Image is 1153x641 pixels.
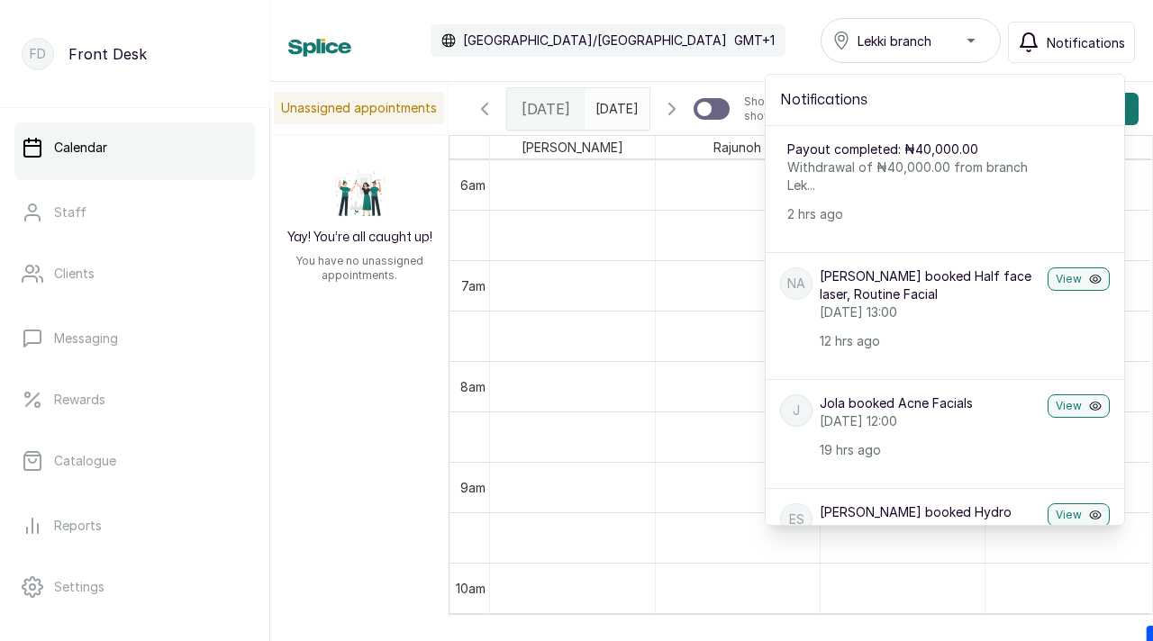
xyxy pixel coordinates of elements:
[14,248,255,299] a: Clients
[54,265,95,283] p: Clients
[458,276,489,295] div: 7am
[780,89,1110,111] h2: Notifications
[274,92,444,124] p: Unassigned appointments
[507,88,585,130] div: [DATE]
[14,375,255,425] a: Rewards
[787,140,1035,158] p: Payout completed: ₦40,000.00
[734,32,775,50] p: GMT+1
[54,452,116,470] p: Catalogue
[14,122,255,173] a: Calendar
[54,330,118,348] p: Messaging
[30,45,46,63] p: FD
[54,139,107,157] p: Calendar
[1047,33,1125,52] span: Notifications
[457,176,489,194] div: 6am
[820,394,1040,412] p: Jola booked Acne Facials
[820,441,1040,459] p: 19 hrs ago
[820,503,1040,539] p: [PERSON_NAME] booked Hydro Facial, Under chin laser
[457,478,489,497] div: 9am
[522,98,570,120] span: [DATE]
[452,579,489,598] div: 10am
[54,203,86,221] p: Staff
[820,303,1040,321] p: [DATE] 13:00
[518,136,627,158] span: [PERSON_NAME]
[820,267,1040,303] p: [PERSON_NAME] booked Half face laser, Routine Facial
[14,562,255,612] a: Settings
[1048,267,1110,291] button: View
[54,391,105,409] p: Rewards
[14,187,255,238] a: Staff
[1008,22,1135,63] button: Notifications
[14,436,255,486] a: Catalogue
[14,501,255,551] a: Reports
[281,254,438,283] p: You have no unassigned appointments.
[68,43,147,65] p: Front Desk
[14,313,255,364] a: Messaging
[457,377,489,396] div: 8am
[793,402,800,420] p: J
[787,158,1035,194] p: Withdrawal of ₦40,000.00 from branch Lek...
[1048,503,1110,527] button: View
[54,517,102,535] p: Reports
[858,32,931,50] span: Lekki branch
[463,32,727,50] p: [GEOGRAPHIC_DATA]/[GEOGRAPHIC_DATA]
[820,332,1040,350] p: 12 hrs ago
[787,205,1035,223] p: 2 hrs ago
[820,412,1040,430] p: [DATE] 12:00
[821,18,1001,63] button: Lekki branch
[789,510,804,528] p: ES
[787,275,805,293] p: NA
[54,578,104,596] p: Settings
[744,95,851,123] p: Show no-show/cancelled
[1048,394,1110,418] button: View
[710,136,765,158] span: Rajunoh
[287,229,432,247] h2: Yay! You’re all caught up!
